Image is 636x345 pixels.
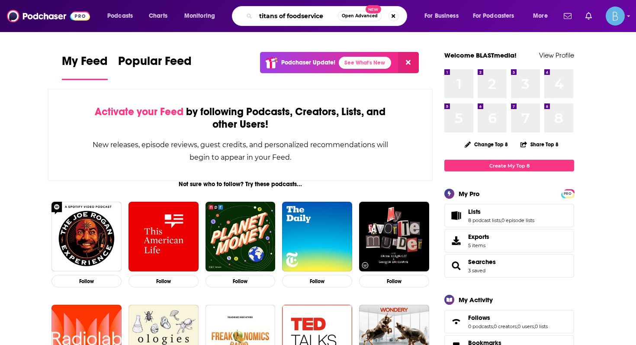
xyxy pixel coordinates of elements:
[206,275,276,287] button: Follow
[468,268,485,274] a: 3 saved
[48,181,433,188] div: Not sure who to follow? Try these podcasts...
[468,208,534,216] a: Lists
[459,190,480,198] div: My Pro
[7,8,90,24] img: Podchaser - Follow, Share and Rate Podcasts
[535,323,548,329] a: 0 lists
[143,9,173,23] a: Charts
[444,51,517,59] a: Welcome BLASTmedia!
[256,9,338,23] input: Search podcasts, credits, & more...
[51,275,122,287] button: Follow
[560,9,575,23] a: Show notifications dropdown
[92,139,389,164] div: New releases, episode reviews, guest credits, and personalized recommendations will begin to appe...
[468,323,493,329] a: 0 podcasts
[92,106,389,131] div: by following Podcasts, Creators, Lists, and other Users!
[447,260,465,272] a: Searches
[468,258,496,266] a: Searches
[501,217,501,223] span: ,
[533,10,548,22] span: More
[95,105,183,118] span: Activate your Feed
[444,254,574,277] span: Searches
[562,190,573,197] span: PRO
[359,202,429,272] img: My Favorite Murder with Karen Kilgariff and Georgia Hardstark
[501,217,534,223] a: 0 episode lists
[468,208,481,216] span: Lists
[128,202,199,272] img: This American Life
[62,54,108,74] span: My Feed
[281,59,335,66] p: Podchaser Update!
[447,316,465,328] a: Follows
[101,9,144,23] button: open menu
[527,9,559,23] button: open menu
[62,54,108,80] a: My Feed
[118,54,192,74] span: Popular Feed
[468,314,490,322] span: Follows
[562,190,573,197] a: PRO
[473,10,514,22] span: For Podcasters
[206,202,276,272] img: Planet Money
[149,10,167,22] span: Charts
[282,275,352,287] button: Follow
[342,14,378,18] span: Open Advanced
[444,160,574,171] a: Create My Top 8
[517,323,534,329] a: 0 users
[339,57,391,69] a: See What's New
[184,10,215,22] span: Monitoring
[51,202,122,272] img: The Joe Rogan Experience
[418,9,469,23] button: open menu
[359,275,429,287] button: Follow
[534,323,535,329] span: ,
[282,202,352,272] img: The Daily
[107,10,133,22] span: Podcasts
[520,136,559,153] button: Share Top 8
[494,323,517,329] a: 0 creators
[178,9,226,23] button: open menu
[366,5,381,13] span: New
[240,6,415,26] div: Search podcasts, credits, & more...
[459,296,493,304] div: My Activity
[444,204,574,227] span: Lists
[468,314,548,322] a: Follows
[447,235,465,247] span: Exports
[468,233,489,241] span: Exports
[539,51,574,59] a: View Profile
[447,210,465,222] a: Lists
[424,10,459,22] span: For Business
[459,139,513,150] button: Change Top 8
[606,6,625,26] img: User Profile
[468,217,501,223] a: 8 podcast lists
[338,11,382,21] button: Open AdvancedNew
[444,229,574,252] a: Exports
[128,275,199,287] button: Follow
[606,6,625,26] span: Logged in as BLASTmedia
[468,242,489,248] span: 5 items
[444,310,574,333] span: Follows
[517,323,517,329] span: ,
[467,9,527,23] button: open menu
[118,54,192,80] a: Popular Feed
[606,6,625,26] button: Show profile menu
[582,9,595,23] a: Show notifications dropdown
